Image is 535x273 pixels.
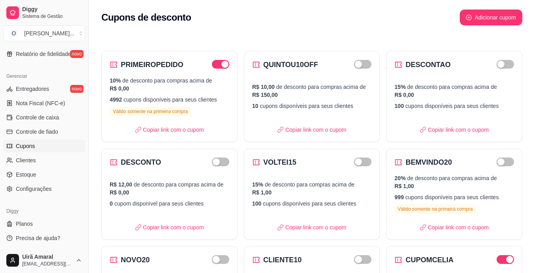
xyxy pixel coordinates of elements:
p: de desconto para compras acima de [252,181,372,196]
p: de desconto para compras acima de [110,77,229,92]
span: Precisa de ajuda? [16,234,60,242]
span: Planos [16,220,33,228]
span: Relatório de fidelidade [16,50,71,58]
a: Configurações [3,183,85,195]
span: Uirã Amaral [22,254,72,261]
span: R$ 1,00 [394,183,414,189]
div: Gerenciar [3,70,85,83]
h2: QUINTOU10OFF [263,59,318,70]
button: Uirã Amaral[EMAIL_ADDRESS][DOMAIN_NAME] [3,251,85,270]
h2: BEMVINDO20 [406,157,452,168]
p: Copiar link com o cupom [135,126,204,134]
span: 0 [110,200,113,207]
a: Entregadoresnovo [3,83,85,95]
span: Entregadores [16,85,49,93]
p: de desconto para compras acima de [394,174,514,190]
p: de desconto para compras acima de [394,83,514,99]
span: 100 [394,103,404,109]
h2: VOLTEI15 [263,157,297,168]
span: 20% [394,175,406,181]
span: O [10,29,18,37]
p: Copiar link com o cupom [277,126,346,134]
span: Controle de caixa [16,113,59,121]
span: Cupons [16,142,35,150]
button: Select a team [3,25,85,41]
span: Estoque [16,171,36,179]
p: cupons disponíveis para seus clientes [110,96,229,104]
p: cupons disponíveis para seus clientes [252,200,372,208]
h2: DESCONTAO [406,59,451,70]
div: Diggy [3,205,85,217]
h2: PRIMEIROPEDIDO [121,59,183,70]
span: Diggy [22,6,82,13]
p: Copiar link com o cupom [420,126,489,134]
span: R$ 0,00 [110,189,129,196]
span: 15% [252,181,263,188]
a: Cupons [3,140,85,152]
a: Relatório de fidelidadenovo [3,48,85,60]
a: Controle de caixa [3,111,85,124]
span: R$ 150,00 [252,92,278,98]
span: R$ 12,00 [110,181,132,188]
p: cupons disponíveis para seus clientes [394,102,514,110]
span: [EMAIL_ADDRESS][DOMAIN_NAME] [22,261,72,267]
a: Clientes [3,154,85,167]
a: Precisa de ajuda? [3,232,85,244]
span: Clientes [16,156,36,164]
h2: Cupons de desconto [101,11,191,24]
p: Copiar link com o cupom [420,223,489,231]
div: [PERSON_NAME] ... [24,29,74,37]
a: Nota Fiscal (NFC-e) [3,97,85,110]
p: Copiar link com o cupom [277,223,346,231]
span: Configurações [16,185,51,193]
span: 4992 [110,96,122,103]
span: R$ 10,00 [252,84,275,90]
a: Estoque [3,168,85,181]
span: plus-circle [466,15,472,20]
h2: DESCONTO [121,157,161,168]
span: 10 [252,103,259,109]
p: de desconto para compras acima de [252,83,372,99]
p: de desconto para compras acima de [110,181,229,196]
span: 999 [394,194,404,200]
span: R$ 1,00 [252,189,272,196]
h2: NOVO20 [121,254,150,265]
p: cupons disponíveis para seus clientes [394,193,514,201]
p: cupom disponível para seus clientes [110,200,229,208]
span: 100 [252,200,261,207]
span: Nota Fiscal (NFC-e) [16,99,65,107]
span: Sistema de Gestão [22,13,82,19]
a: Controle de fiado [3,125,85,138]
p: Válido somente na primeira compra [110,107,191,116]
p: cupons disponíveis para seus clientes [252,102,372,110]
h2: CUPOMCELIA [406,254,453,265]
span: R$ 0,00 [110,85,129,92]
p: Válido somente na primeira compra [394,204,476,214]
span: Controle de fiado [16,128,58,136]
span: R$ 0,00 [394,92,414,98]
button: plus-circleAdicionar cupom [460,10,522,25]
h2: CLIENTE10 [263,254,302,265]
a: Planos [3,217,85,230]
p: Copiar link com o cupom [135,223,204,231]
span: 15% [394,84,406,90]
span: 10% [110,77,121,84]
a: DiggySistema de Gestão [3,3,85,22]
